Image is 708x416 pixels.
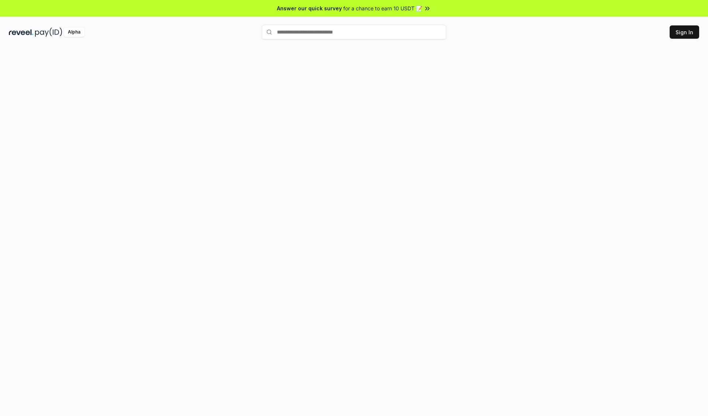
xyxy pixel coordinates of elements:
img: reveel_dark [9,28,34,37]
span: Answer our quick survey [277,4,342,12]
img: pay_id [35,28,62,37]
div: Alpha [64,28,84,37]
button: Sign In [670,25,699,39]
span: for a chance to earn 10 USDT 📝 [343,4,422,12]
